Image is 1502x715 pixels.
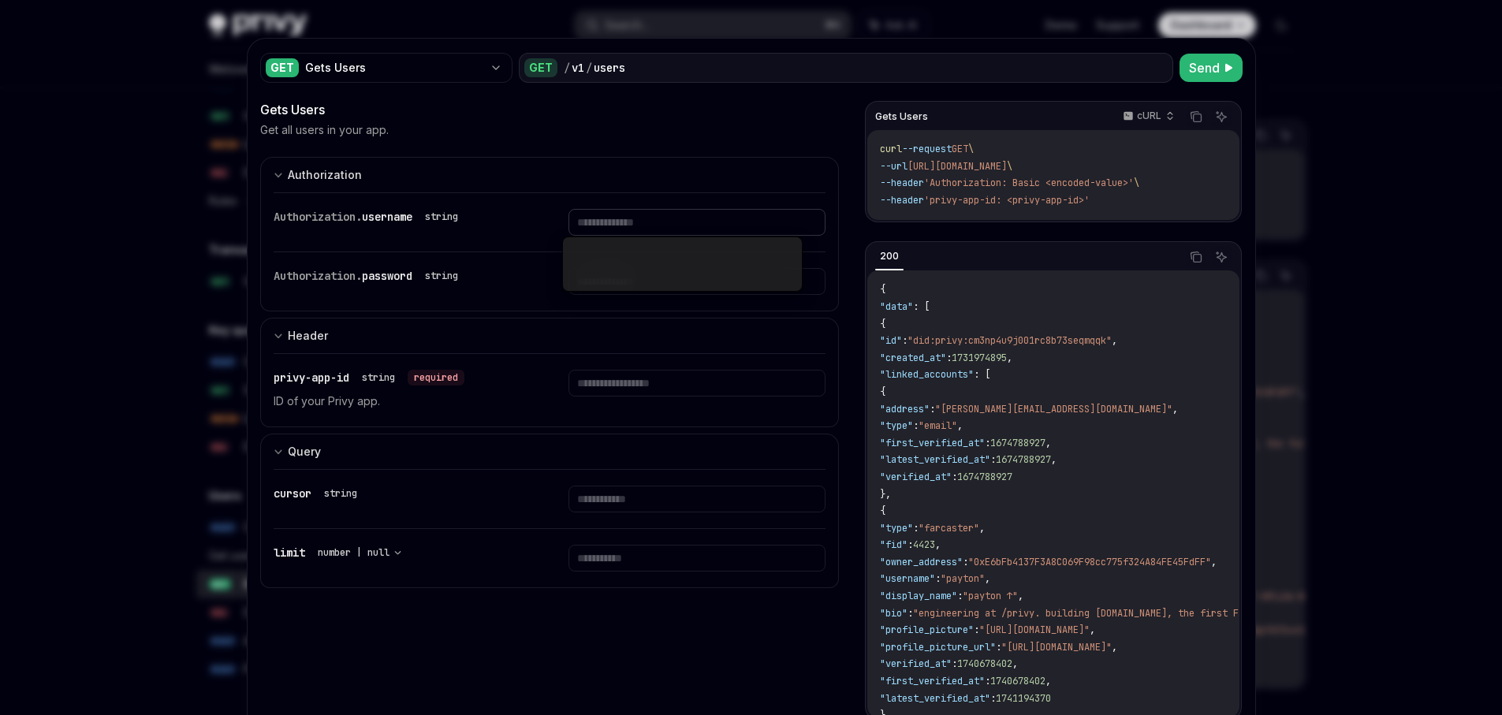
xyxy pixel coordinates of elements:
span: GET [952,143,968,155]
span: , [1045,675,1051,687]
div: users [594,60,625,76]
span: "verified_at" [880,657,952,670]
span: "first_verified_at" [880,437,985,449]
span: "farcaster" [919,522,979,534]
span: , [1051,453,1057,466]
span: \ [1134,177,1139,189]
div: privy-app-id [274,370,464,385]
p: ID of your Privy app. [274,392,531,411]
span: "did:privy:cm3np4u9j001rc8b73seqmqqk" [908,334,1112,347]
span: --header [880,177,924,189]
button: Ask AI [1211,247,1232,267]
span: curl [880,143,902,155]
span: : [935,572,941,585]
span: { [880,505,885,517]
div: cursor [274,486,363,501]
span: 1740678402 [990,675,1045,687]
span: }, [880,488,891,501]
button: Copy the contents from the code block [1186,247,1206,267]
span: "0xE6bFb4137F3A8C069F98cc775f324A84FE45FdFF" [968,556,1211,568]
span: "latest_verified_at" [880,453,990,466]
span: privy-app-id [274,371,349,385]
span: "type" [880,419,913,432]
span: "payton" [941,572,985,585]
span: { [880,283,885,296]
span: [URL][DOMAIN_NAME] [908,160,1007,173]
p: cURL [1137,110,1161,122]
span: "owner_address" [880,556,963,568]
span: , [1018,590,1023,602]
span: Gets Users [875,110,928,123]
div: string [324,487,357,500]
span: : [957,590,963,602]
span: "email" [919,419,957,432]
span: 1674788927 [996,453,1051,466]
span: "first_verified_at" [880,675,985,687]
span: { [880,385,885,398]
div: / [586,60,592,76]
span: password [362,269,412,283]
span: , [957,419,963,432]
span: 1674788927 [990,437,1045,449]
span: , [1012,657,1018,670]
span: : [913,522,919,534]
span: 'Authorization: Basic <encoded-value>' [924,177,1134,189]
span: , [985,572,990,585]
span: "id" [880,334,902,347]
span: : [952,657,957,670]
div: string [362,371,395,384]
div: string [425,270,458,282]
span: , [1211,556,1217,568]
span: , [935,538,941,551]
button: cURL [1114,103,1181,130]
div: Authorization [288,166,362,184]
div: GET [524,58,557,77]
div: 200 [875,247,904,266]
button: Send [1180,54,1243,82]
span: "bio" [880,607,908,620]
span: : [974,624,979,636]
span: : [985,437,990,449]
p: Get all users in your app. [260,122,389,138]
div: Header [288,326,328,345]
div: Authorization.password [274,268,464,284]
span: username [362,210,412,224]
span: --header [880,194,924,207]
span: "username" [880,572,935,585]
span: : [ [913,300,930,313]
div: Gets Users [260,100,840,119]
span: cursor [274,486,311,501]
span: "type" [880,522,913,534]
span: 1731974895 [952,352,1007,364]
span: "[PERSON_NAME][EMAIL_ADDRESS][DOMAIN_NAME]" [935,403,1172,415]
span: "payton ↑" [963,590,1018,602]
button: expand input section [260,434,840,469]
span: limit [274,546,305,560]
span: : [930,403,935,415]
div: Query [288,442,321,461]
span: --request [902,143,952,155]
span: : [963,556,968,568]
span: , [1007,352,1012,364]
span: : [985,675,990,687]
span: 1741194370 [996,692,1051,705]
span: "[URL][DOMAIN_NAME]" [979,624,1090,636]
button: Copy the contents from the code block [1186,106,1206,127]
span: { [880,318,885,330]
span: Authorization. [274,210,362,224]
span: , [979,522,985,534]
span: "created_at" [880,352,946,364]
button: expand input section [260,157,840,192]
span: "address" [880,403,930,415]
span: 4423 [913,538,935,551]
span: "profile_picture_url" [880,641,996,654]
span: "[URL][DOMAIN_NAME]" [1001,641,1112,654]
button: Ask AI [1211,106,1232,127]
span: "data" [880,300,913,313]
span: "linked_accounts" [880,368,974,381]
span: --url [880,160,908,173]
span: : [902,334,908,347]
span: : [946,352,952,364]
span: "display_name" [880,590,957,602]
span: , [1090,624,1095,636]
